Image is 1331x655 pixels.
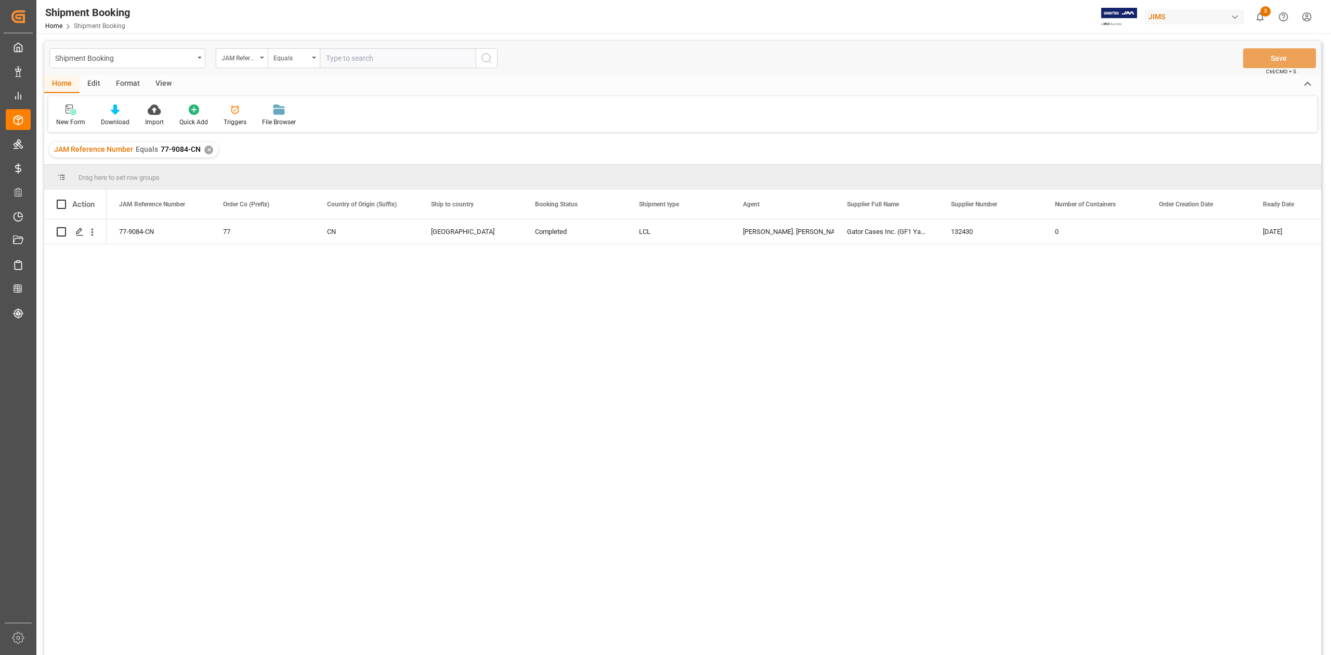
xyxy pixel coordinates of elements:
img: Exertis%20JAM%20-%20Email%20Logo.jpg_1722504956.jpg [1101,8,1137,26]
div: Import [145,117,164,127]
span: Ready Date [1263,201,1294,208]
button: search button [476,48,498,68]
span: Order Co (Prefix) [223,201,269,208]
div: JAM Reference Number [221,51,257,63]
div: Gator Cases Inc. (GF1 Yantian) [834,219,938,244]
div: 0 [1042,219,1146,244]
div: Edit [80,75,108,93]
div: Home [44,75,80,93]
div: Download [101,117,129,127]
span: Equals [136,145,158,153]
div: Shipment Booking [45,5,130,20]
span: Ship to country [431,201,474,208]
span: Agent [743,201,760,208]
div: 77 [223,220,302,244]
a: Home [45,22,62,30]
div: View [148,75,179,93]
span: Ctrl/CMD + S [1266,68,1296,75]
button: open menu [268,48,320,68]
div: Equals [273,51,309,63]
button: Help Center [1272,5,1295,29]
span: 3 [1260,6,1271,17]
span: Booking Status [535,201,578,208]
span: JAM Reference Number [119,201,185,208]
input: Type to search [320,48,476,68]
div: Press SPACE to select this row. [44,219,107,244]
span: Supplier Number [951,201,997,208]
button: open menu [216,48,268,68]
span: Drag here to set row groups [79,174,160,181]
button: JIMS [1144,7,1248,27]
span: Order Creation Date [1159,201,1213,208]
div: File Browser [262,117,296,127]
div: [PERSON_NAME]. [PERSON_NAME] [743,220,822,244]
span: Shipment type [639,201,679,208]
div: Shipment Booking [55,51,194,64]
div: Triggers [224,117,246,127]
div: Completed [535,220,614,244]
button: Save [1243,48,1316,68]
div: Quick Add [179,117,208,127]
span: Country of Origin (Suffix) [327,201,397,208]
span: 77-9084-CN [161,145,201,153]
div: ✕ [204,146,213,154]
div: 77-9084-CN [107,219,211,244]
button: open menu [49,48,205,68]
div: Format [108,75,148,93]
span: Number of Containers [1055,201,1116,208]
span: JAM Reference Number [54,145,133,153]
div: New Form [56,117,85,127]
span: Supplier Full Name [847,201,899,208]
div: [GEOGRAPHIC_DATA] [431,220,510,244]
div: Action [72,200,95,209]
button: show 3 new notifications [1248,5,1272,29]
div: CN [327,220,406,244]
div: 132430 [938,219,1042,244]
div: JIMS [1144,9,1244,24]
div: LCL [639,220,718,244]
